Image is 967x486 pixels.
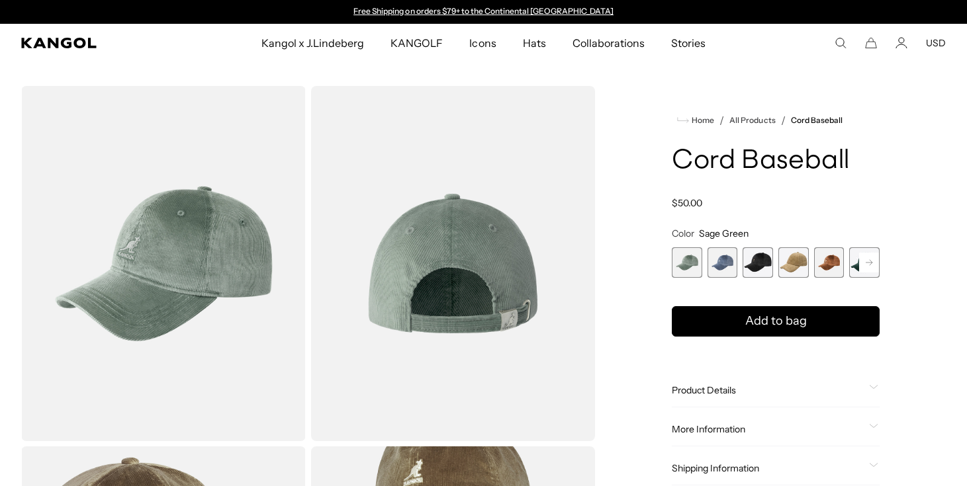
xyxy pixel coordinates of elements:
a: Icons [456,24,509,62]
span: Product Details [672,384,864,396]
span: Stories [671,24,706,62]
span: Add to bag [745,312,807,330]
span: Hats [523,24,546,62]
img: color-sage-green [311,86,596,441]
label: Wood [814,247,845,278]
span: Shipping Information [672,462,864,474]
a: Account [896,37,907,49]
div: 6 of 9 [849,247,880,278]
div: 5 of 9 [814,247,845,278]
label: Black [743,247,773,278]
slideshow-component: Announcement bar [347,7,620,17]
h1: Cord Baseball [672,147,880,176]
div: 1 of 9 [672,247,702,278]
a: Hats [510,24,559,62]
a: Kangol x J.Lindeberg [248,24,378,62]
a: Free Shipping on orders $79+ to the Continental [GEOGRAPHIC_DATA] [353,6,614,16]
span: KANGOLF [391,24,443,62]
a: Cord Baseball [791,116,843,125]
a: KANGOLF [377,24,456,62]
button: Add to bag [672,306,880,337]
a: Collaborations [559,24,658,62]
span: Sage Green [699,227,749,239]
div: 4 of 9 [778,247,809,278]
nav: breadcrumbs [672,112,880,128]
div: 2 of 9 [708,247,738,278]
label: Forrester [849,247,880,278]
span: More Information [672,423,864,435]
img: color-sage-green [21,86,306,441]
label: Sage Green [672,247,702,278]
li: / [714,112,724,128]
a: Stories [658,24,719,62]
li: / [776,112,786,128]
summary: Search here [835,37,847,49]
span: Home [689,116,714,125]
label: Beige [778,247,809,278]
a: Kangol [21,38,172,48]
span: Kangol x J.Lindeberg [261,24,365,62]
div: 1 of 2 [347,7,620,17]
span: $50.00 [672,197,702,209]
button: Cart [865,37,877,49]
span: Collaborations [573,24,645,62]
div: Announcement [347,7,620,17]
a: Home [677,114,714,126]
label: Denim Blue [708,247,738,278]
span: Icons [469,24,496,62]
button: USD [926,37,946,49]
span: Color [672,227,694,239]
a: All Products [729,116,775,125]
div: 3 of 9 [743,247,773,278]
